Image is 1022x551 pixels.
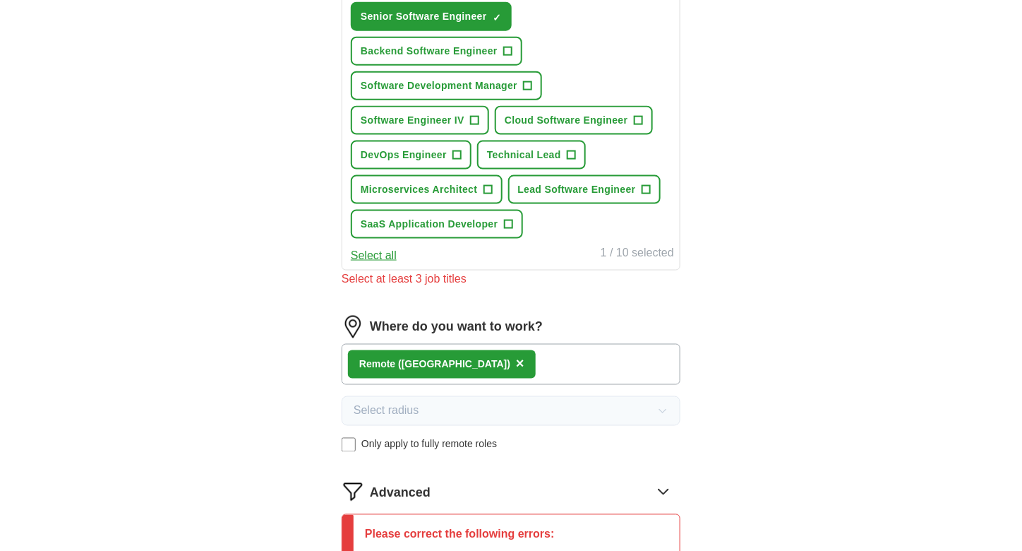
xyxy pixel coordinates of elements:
[516,356,524,372] span: ×
[351,106,489,135] button: Software Engineer IV
[359,357,510,372] div: Remote ([GEOGRAPHIC_DATA])
[351,37,522,66] button: Backend Software Engineer
[508,175,661,204] button: Lead Software Engineer
[361,148,447,162] span: DevOps Engineer
[495,106,653,135] button: Cloud Software Engineer
[342,438,356,452] input: Only apply to fully remote roles
[505,113,628,128] span: Cloud Software Engineer
[516,354,524,375] button: ×
[477,141,586,170] button: Technical Lead
[518,182,636,197] span: Lead Software Engineer
[351,175,503,204] button: Microservices Architect
[361,437,497,452] span: Only apply to fully remote roles
[342,316,364,338] img: location.png
[351,210,523,239] button: SaaS Application Developer
[370,484,431,503] span: Advanced
[354,403,419,420] span: Select radius
[361,113,464,128] span: Software Engineer IV
[361,78,517,93] span: Software Development Manager
[342,271,680,288] div: Select at least 3 job titles
[342,396,680,426] button: Select radius
[351,247,397,264] button: Select all
[487,148,561,162] span: Technical Lead
[361,217,498,232] span: SaaS Application Developer
[361,44,498,59] span: Backend Software Engineer
[351,2,512,31] button: Senior Software Engineer✓
[342,480,364,503] img: filter
[365,526,555,543] p: Please correct the following errors:
[493,12,501,23] span: ✓
[601,244,674,264] div: 1 / 10 selected
[361,182,478,197] span: Microservices Architect
[370,318,543,337] label: Where do you want to work?
[351,71,542,100] button: Software Development Manager
[351,141,471,170] button: DevOps Engineer
[361,9,487,24] span: Senior Software Engineer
